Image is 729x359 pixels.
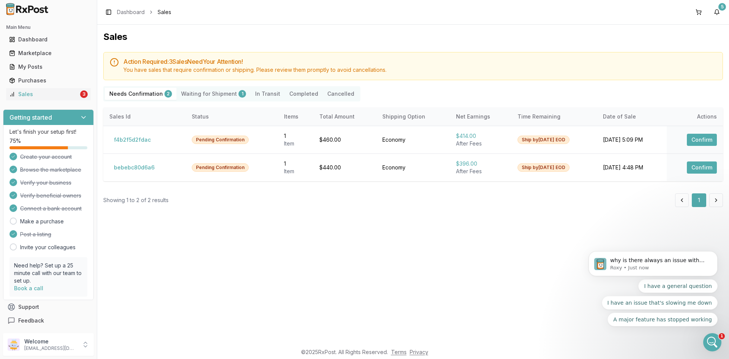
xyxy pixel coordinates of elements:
button: f4b2f5d2fdac [109,134,155,146]
div: Close [133,3,147,17]
span: Post a listing [20,231,51,238]
button: My Posts [3,61,94,73]
a: Purchases [6,74,91,87]
div: 3 [80,90,88,98]
a: Invite your colleagues [20,244,76,251]
span: Sales [158,8,171,16]
div: $440.00 [319,164,371,171]
th: Shipping Option [376,108,450,126]
button: A major feature has stopped working [32,240,142,255]
div: Purchases [9,77,88,84]
div: 1 [284,132,307,140]
div: 5 [718,3,726,11]
div: You have sales that require confirmation or shipping. Please review them promptly to avoid cancel... [123,66,716,74]
a: Dashboard [117,8,145,16]
div: 1 [238,90,246,98]
button: Support [3,300,94,314]
th: Status [186,108,278,126]
span: Create your account [20,153,72,161]
span: Connect a bank account [20,205,82,212]
span: Verify beneficial owners [20,192,81,199]
button: Completed [285,88,323,100]
button: Marketplace [3,47,94,59]
div: [DATE] 5:09 PM [603,136,661,144]
button: Cancelled [323,88,359,100]
div: Pending Confirmation [192,136,249,144]
button: Sales3 [3,88,94,100]
button: Dashboard [3,33,94,46]
div: Pending Confirmation [192,163,249,172]
th: Net Earnings [450,108,512,126]
h2: Main Menu [6,24,91,30]
h1: Sales [103,31,723,43]
img: Profile image for Roxy [22,4,34,16]
div: $396.00 [456,160,506,168]
h3: Getting started [9,113,52,122]
div: $460.00 [319,136,371,144]
button: Feedback [3,314,94,327]
a: Book a call [14,285,43,291]
span: 1 [719,333,725,339]
th: Sales Id [103,108,186,126]
div: Item [284,140,307,147]
button: I have an issue that's slowing me down [26,221,142,236]
a: Dashboard [6,33,91,46]
button: Confirm [687,161,717,174]
div: why is there always an issue with generating a shipping label and packing slip? [27,44,146,75]
div: [DATE] 4:48 PM [603,164,661,171]
div: My Posts [9,63,88,71]
div: Economy [382,136,443,144]
button: 1 [692,193,706,207]
button: Waiting for Shipment [177,88,251,100]
button: I have a general question [63,202,142,217]
button: go back [5,3,19,17]
nav: breadcrumb [117,8,171,16]
p: Need help? Set up a 25 minute call with our team to set up. [14,262,83,285]
div: Sales [9,90,79,98]
a: Terms [391,349,407,355]
div: Economy [382,164,443,171]
a: Make a purchase [20,218,64,225]
img: User avatar [8,338,20,351]
a: Marketplace [6,46,91,60]
th: Date of Sale [597,108,667,126]
p: Welcome [24,338,77,345]
div: Ship by [DATE] EOD [518,163,570,172]
span: Feedback [18,317,44,324]
th: Time Remaining [511,108,597,126]
div: $414.00 [456,132,506,140]
div: Item [284,168,307,175]
p: Let's finish your setup first! [9,128,87,136]
th: Total Amount [313,108,377,126]
div: Marketplace [9,49,88,57]
span: 75 % [9,137,21,145]
a: Privacy [410,349,428,355]
span: Verify your business [20,179,71,187]
button: In Transit [251,88,285,100]
a: Sales3 [6,87,91,101]
p: The team can also help [37,9,95,17]
iframe: Intercom live chat [703,333,721,351]
div: 1 [284,160,307,168]
div: Showing 1 to 2 of 2 results [103,196,169,204]
button: bebebc80d6a6 [109,161,159,174]
div: Ship by [DATE] EOD [518,136,570,144]
button: Home [119,3,133,17]
div: 2 [164,90,172,98]
div: why is there always an issue with generating a shipping label and packing slip? [33,48,140,71]
button: Needs Confirmation [105,88,177,100]
div: After Fees [456,140,506,147]
iframe: Intercom notifications message [577,240,729,338]
div: Dashboard [9,36,88,43]
span: Browse the marketplace [20,166,81,174]
div: After Fees [456,168,506,175]
button: 5 [711,6,723,18]
div: Imeda says… [6,44,146,84]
